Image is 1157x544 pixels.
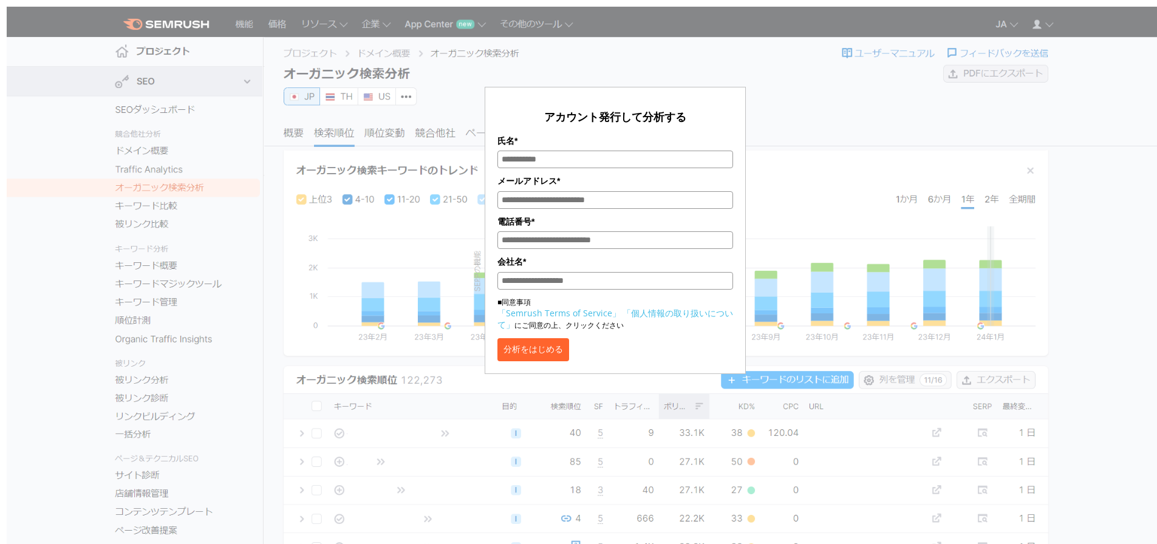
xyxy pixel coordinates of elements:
span: アカウント発行して分析する [544,109,686,124]
label: 電話番号* [497,215,733,228]
a: 「Semrush Terms of Service」 [497,307,621,319]
button: 分析をはじめる [497,338,569,361]
label: メールアドレス* [497,174,733,188]
p: ■同意事項 にご同意の上、クリックください [497,297,733,331]
a: 「個人情報の取り扱いについて」 [497,307,733,330]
